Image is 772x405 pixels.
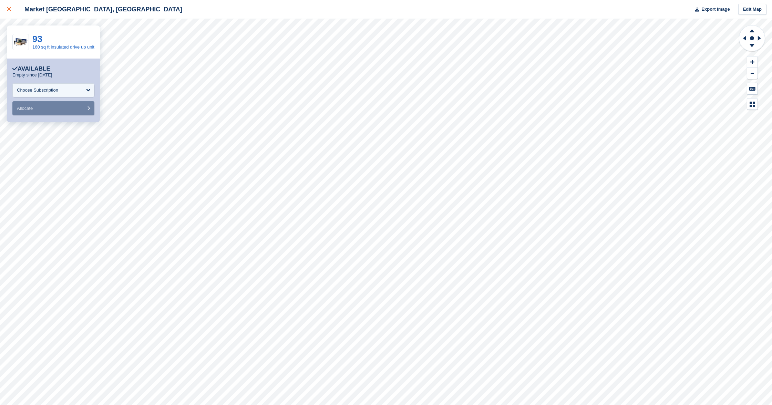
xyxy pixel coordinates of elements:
[747,56,758,68] button: Zoom In
[747,83,758,94] button: Keyboard Shortcuts
[13,36,29,48] img: 20-ft-container.jpg
[12,65,50,72] div: Available
[17,106,33,111] span: Allocate
[691,4,730,15] button: Export Image
[738,4,766,15] a: Edit Map
[12,72,52,78] p: Empty since [DATE]
[747,98,758,110] button: Map Legend
[17,87,58,94] div: Choose Subscription
[18,5,182,13] div: Market [GEOGRAPHIC_DATA], [GEOGRAPHIC_DATA]
[32,44,94,50] a: 160 sq ft insulated drive up unit
[12,101,94,115] button: Allocate
[701,6,730,13] span: Export Image
[747,68,758,79] button: Zoom Out
[32,34,42,44] a: 93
